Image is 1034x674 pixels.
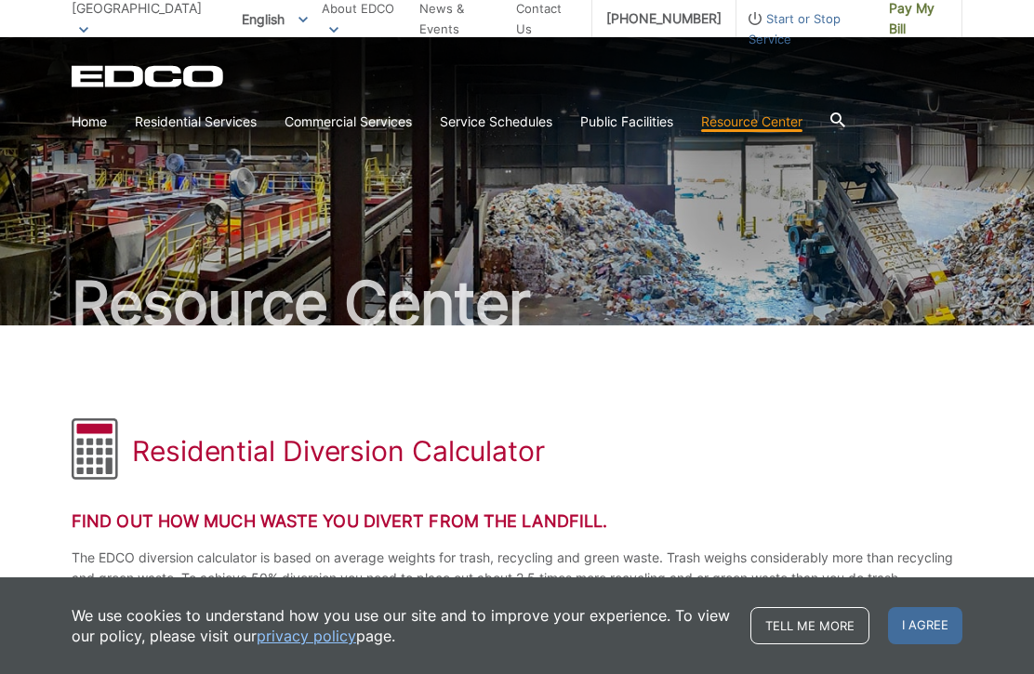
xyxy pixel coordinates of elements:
span: English [228,4,322,34]
a: Tell me more [750,607,869,644]
span: I agree [888,607,962,644]
a: Service Schedules [440,112,552,132]
a: Residential Services [135,112,257,132]
a: Resource Center [701,112,802,132]
h3: Find out how much waste you divert from the landfill. [72,511,962,532]
h1: Residential Diversion Calculator [132,434,545,468]
a: privacy policy [257,626,356,646]
a: Commercial Services [285,112,412,132]
h2: Resource Center [72,273,962,333]
a: Public Facilities [580,112,673,132]
p: The EDCO diversion calculator is based on average weights for trash, recycling and green waste. T... [72,548,962,588]
a: EDCD logo. Return to the homepage. [72,65,226,87]
a: Home [72,112,107,132]
p: We use cookies to understand how you use our site and to improve your experience. To view our pol... [72,605,732,646]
